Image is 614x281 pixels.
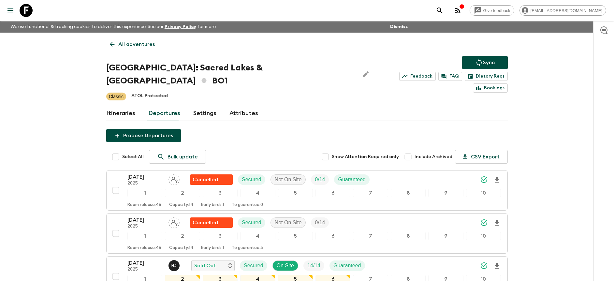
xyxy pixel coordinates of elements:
[353,189,388,197] div: 7
[106,129,181,142] button: Propose Departures
[303,260,324,271] div: Trip Fill
[338,176,366,184] p: Guaranteed
[106,106,135,121] a: Itineraries
[127,232,162,240] div: 1
[307,262,320,270] p: 14 / 14
[106,38,158,51] a: All adventures
[4,4,17,17] button: menu
[391,189,426,197] div: 8
[127,189,162,197] div: 1
[190,174,233,185] div: Flash Pack cancellation
[527,8,606,13] span: [EMAIL_ADDRESS][DOMAIN_NAME]
[165,189,200,197] div: 2
[193,106,216,121] a: Settings
[275,219,302,227] p: Not On Site
[480,262,488,270] svg: Synced Successfully
[169,245,193,251] p: Capacity: 14
[311,174,329,185] div: Trip Fill
[399,72,436,81] a: Feedback
[118,40,155,48] p: All adventures
[415,154,452,160] span: Include Archived
[127,259,163,267] p: [DATE]
[168,219,180,224] span: Assign pack leader
[109,93,124,100] p: Classic
[493,176,501,184] svg: Download Onboarding
[473,83,508,93] a: Bookings
[465,72,508,81] a: Dietary Reqs
[483,59,495,67] p: Sync
[106,61,354,87] h1: [GEOGRAPHIC_DATA]: Sacred Lakes & [GEOGRAPHIC_DATA] BO1
[232,245,263,251] p: To guarantee: 3
[190,217,233,228] div: Flash Pack cancellation
[165,232,200,240] div: 2
[193,176,218,184] p: Cancelled
[106,213,508,254] button: [DATE]2025Assign pack leaderFlash Pack cancellationSecuredNot On SiteTrip Fill12345678910Room rel...
[480,176,488,184] svg: Synced Successfully
[433,4,446,17] button: search adventures
[203,232,238,240] div: 3
[311,217,329,228] div: Trip Fill
[466,189,501,197] div: 10
[315,219,325,227] p: 0 / 14
[168,262,181,267] span: Hector Juan Vargas Céspedes
[168,176,180,181] span: Assign pack leader
[127,245,161,251] p: Room release: 45
[131,93,168,100] p: ATOL Protected
[333,262,361,270] p: Guaranteed
[438,72,462,81] a: FAQ
[315,176,325,184] p: 0 / 14
[240,189,275,197] div: 4
[493,219,501,227] svg: Download Onboarding
[466,232,501,240] div: 10
[229,106,258,121] a: Attributes
[277,262,294,270] p: On Site
[8,21,219,33] p: We use functional & tracking cookies to deliver this experience. See our for more.
[165,24,196,29] a: Privacy Policy
[455,150,508,164] button: CSV Export
[480,8,514,13] span: Give feedback
[480,219,488,227] svg: Synced Successfully
[278,232,313,240] div: 5
[127,216,163,224] p: [DATE]
[493,262,501,270] svg: Download Onboarding
[270,217,306,228] div: Not On Site
[168,260,181,271] button: HJ
[242,176,261,184] p: Secured
[428,232,463,240] div: 9
[275,176,302,184] p: Not On Site
[193,219,218,227] p: Cancelled
[171,263,177,268] p: H J
[169,202,193,208] p: Capacity: 14
[315,189,350,197] div: 6
[238,217,265,228] div: Secured
[127,181,163,186] p: 2025
[203,189,238,197] div: 3
[470,5,514,16] a: Give feedback
[122,154,144,160] span: Select All
[232,202,263,208] p: To guarantee: 0
[148,106,180,121] a: Departures
[127,173,163,181] p: [DATE]
[168,153,198,161] p: Bulk update
[278,189,313,197] div: 5
[391,232,426,240] div: 8
[332,154,399,160] span: Show Attention Required only
[194,262,216,270] p: Sold Out
[106,170,508,211] button: [DATE]2025Assign pack leaderFlash Pack cancellationSecuredNot On SiteTrip FillGuaranteed123456789...
[270,174,306,185] div: Not On Site
[272,260,298,271] div: On Site
[359,61,372,87] button: Edit Adventure Title
[462,56,508,69] button: Sync adventure departures to the booking engine
[242,219,261,227] p: Secured
[127,202,161,208] p: Room release: 45
[519,5,606,16] div: [EMAIL_ADDRESS][DOMAIN_NAME]
[244,262,263,270] p: Secured
[201,202,224,208] p: Early birds: 1
[428,189,463,197] div: 9
[149,150,206,164] a: Bulk update
[238,174,265,185] div: Secured
[201,245,224,251] p: Early birds: 1
[127,224,163,229] p: 2025
[240,260,267,271] div: Secured
[240,232,275,240] div: 4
